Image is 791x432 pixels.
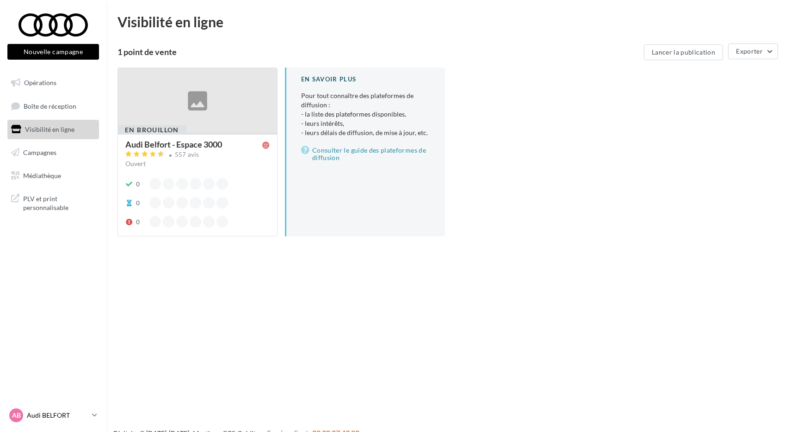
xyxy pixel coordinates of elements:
[301,91,430,137] p: Pour tout connaître des plateformes de diffusion :
[125,140,222,148] div: Audi Belfort - Espace 3000
[301,110,430,119] li: - la liste des plateformes disponibles,
[23,192,95,212] span: PLV et print personnalisable
[644,44,723,60] button: Lancer la publication
[24,79,56,86] span: Opérations
[6,120,101,139] a: Visibilité en ligne
[136,179,140,189] div: 0
[136,198,140,208] div: 0
[27,411,88,420] p: Audi BELFORT
[301,128,430,137] li: - leurs délais de diffusion, de mise à jour, etc.
[7,407,99,424] a: AB Audi BELFORT
[136,217,140,227] div: 0
[125,160,146,167] span: Ouvert
[175,152,199,158] div: 557 avis
[25,125,74,133] span: Visibilité en ligne
[6,73,101,93] a: Opérations
[6,189,101,216] a: PLV et print personnalisable
[23,148,56,156] span: Campagnes
[6,96,101,116] a: Boîte de réception
[7,44,99,60] button: Nouvelle campagne
[117,125,186,135] div: En brouillon
[6,143,101,162] a: Campagnes
[301,119,430,128] li: - leurs intérêts,
[24,102,76,110] span: Boîte de réception
[125,150,270,161] a: 557 avis
[117,15,780,29] div: Visibilité en ligne
[301,75,430,84] div: En savoir plus
[6,166,101,185] a: Médiathèque
[117,48,640,56] div: 1 point de vente
[23,171,61,179] span: Médiathèque
[301,145,430,163] a: Consulter le guide des plateformes de diffusion
[736,47,763,55] span: Exporter
[12,411,21,420] span: AB
[728,43,778,59] button: Exporter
